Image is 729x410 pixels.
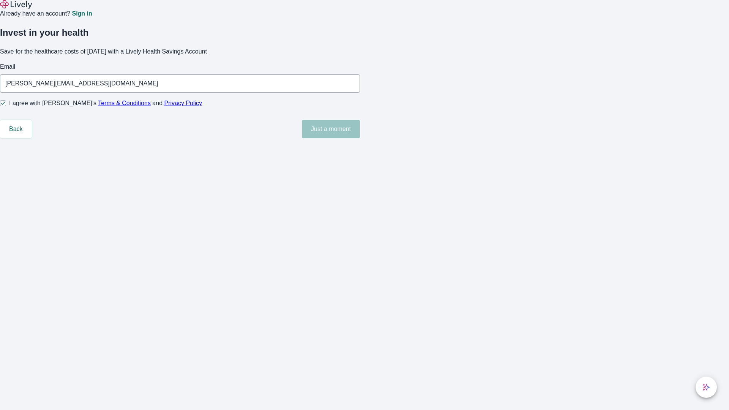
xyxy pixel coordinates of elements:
[696,377,717,398] button: chat
[702,383,710,391] svg: Lively AI Assistant
[98,100,151,106] a: Terms & Conditions
[9,99,202,108] span: I agree with [PERSON_NAME]’s and
[72,11,92,17] a: Sign in
[164,100,202,106] a: Privacy Policy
